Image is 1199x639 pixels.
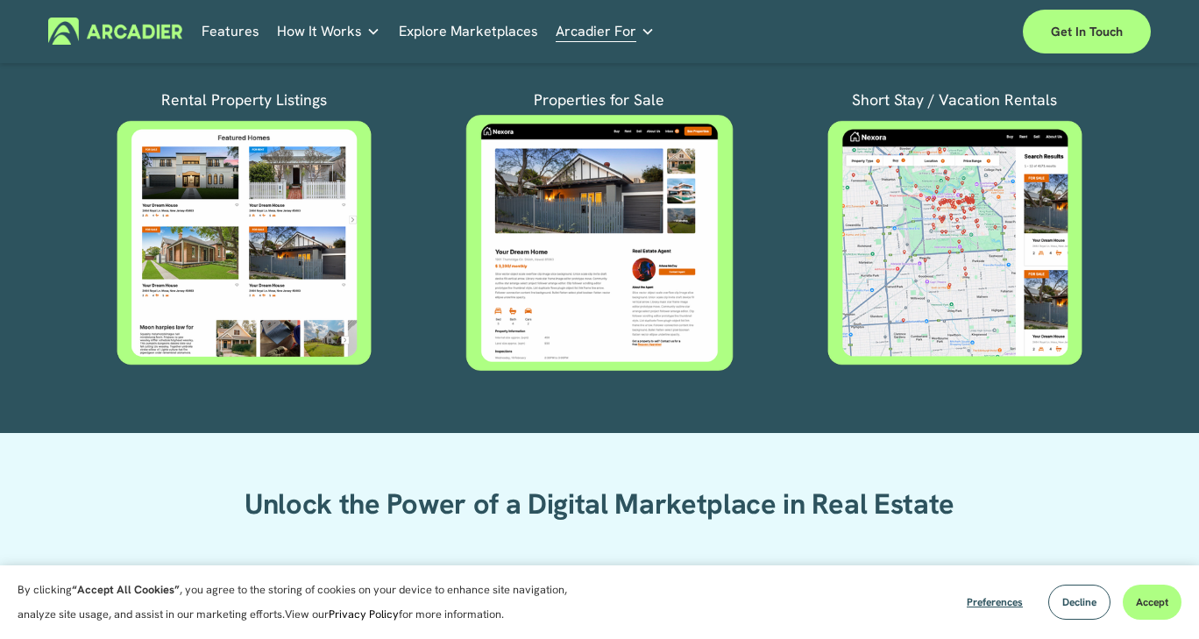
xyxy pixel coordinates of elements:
span: Arcadier For [556,19,636,44]
span: How It Works [277,19,362,44]
button: Decline [1048,585,1110,620]
span: Preferences [967,595,1023,609]
a: Get in touch [1023,10,1151,53]
p: Rental Property Listings [143,88,345,112]
iframe: Chat Widget [1111,555,1199,639]
p: Properties for Sale [427,88,772,112]
p: By clicking , you agree to the storing of cookies on your device to enhance site navigation, anal... [18,578,587,627]
h2: Unlock the Power of a Digital Marketplace in Real Estate [238,486,961,522]
a: Explore Marketplaces [399,18,538,45]
a: Privacy Policy [329,607,399,621]
a: folder dropdown [277,18,380,45]
button: Preferences [954,585,1036,620]
p: Short Stay / Vacation Rentals [806,88,1103,112]
a: folder dropdown [556,18,655,45]
span: Decline [1062,595,1096,609]
strong: “Accept All Cookies” [72,582,180,597]
a: Features [202,18,259,45]
img: Arcadier [48,18,182,45]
